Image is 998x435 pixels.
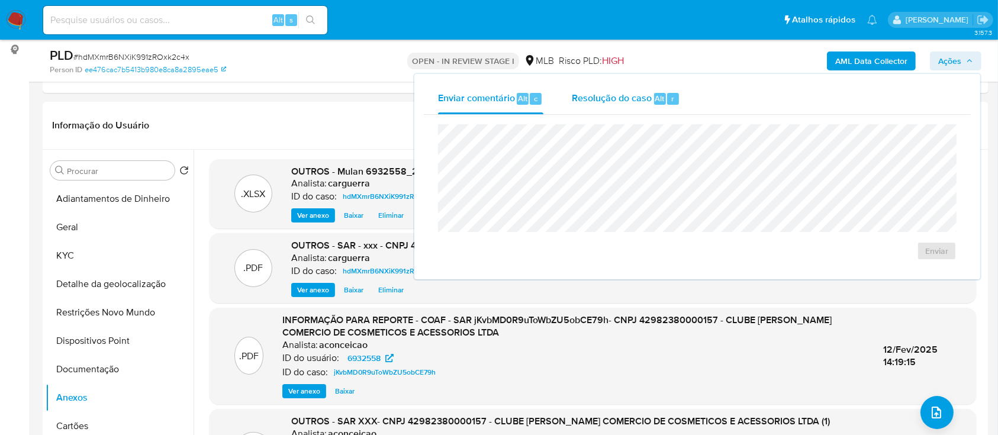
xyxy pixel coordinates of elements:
p: ID do usuário: [282,352,339,364]
p: Analista: [282,339,318,351]
h6: aconceicao [319,339,368,351]
span: Enviar comentário [438,91,515,105]
p: carlos.guerra@mercadopago.com.br [906,14,973,25]
span: Alt [518,93,527,104]
span: # hdMXmrB6NXiK991zROxk2c4x [73,51,189,63]
span: Atalhos rápidos [792,14,855,26]
span: Resolução do caso [572,91,652,105]
button: upload-file [920,396,954,429]
button: Eliminar [372,208,410,223]
a: jKvbMD0R9uToWbZU5obCE79h [329,365,440,379]
span: Risco PLD: [559,54,624,67]
button: search-icon [298,12,323,28]
button: Baixar [338,283,369,297]
b: Person ID [50,65,82,75]
p: .PDF [244,262,263,275]
button: Procurar [55,166,65,175]
p: .PDF [239,350,259,363]
button: Ver anexo [291,208,335,223]
span: Ver anexo [297,210,329,221]
input: Pesquise usuários ou casos... [43,12,327,28]
span: Ações [938,51,961,70]
span: jKvbMD0R9uToWbZU5obCE79h [334,365,436,379]
a: hdMXmrB6NXiK991zROxk2c4x [338,264,447,278]
span: Baixar [344,284,363,296]
button: Baixar [329,384,360,398]
span: r [671,93,674,104]
span: s [289,14,293,25]
button: Geral [46,213,194,241]
b: AML Data Collector [835,51,907,70]
button: Restrições Novo Mundo [46,298,194,327]
h1: Informação do Usuário [52,120,149,131]
span: Alt [655,93,665,104]
input: Procurar [67,166,170,176]
span: Baixar [344,210,363,221]
a: Notificações [867,15,877,25]
span: Baixar [335,385,355,397]
p: OPEN - IN REVIEW STAGE I [407,53,519,69]
span: HIGH [602,54,624,67]
a: ee476cac7b5413b980e8ca8a2895eae5 [85,65,226,75]
button: Documentação [46,355,194,384]
span: OUTROS - Mulan 6932558_2025_09_05_11_54_35 [291,165,516,178]
p: ID do caso: [291,191,337,202]
button: Retornar ao pedido padrão [179,166,189,179]
span: Eliminar [378,210,404,221]
button: Adiantamentos de Dinheiro [46,185,194,213]
span: Alt [273,14,283,25]
button: AML Data Collector [827,51,916,70]
p: ID do caso: [291,265,337,277]
button: Ver anexo [291,283,335,297]
span: c [534,93,537,104]
button: Eliminar [372,283,410,297]
button: Dispositivos Point [46,327,194,355]
p: Analista: [291,178,327,189]
h6: carguerra [328,178,370,189]
span: 6932558 [347,351,381,365]
a: hdMXmrB6NXiK991zROxk2c4x [338,189,447,204]
span: OUTROS - SAR - xxx - CNPJ 42982380000157 - CLUBE [PERSON_NAME] COMERCIO DE COSMETICOS E ACESSORIO... [291,239,822,252]
button: Ações [930,51,981,70]
div: MLB [524,54,554,67]
h6: carguerra [328,252,370,264]
span: hdMXmrB6NXiK991zROxk2c4x [343,264,442,278]
p: .XLSX [242,188,266,201]
span: 12/Fev/2025 14:19:15 [884,343,938,369]
span: Ver anexo [297,284,329,296]
span: hdMXmrB6NXiK991zROxk2c4x [343,189,442,204]
span: INFORMAÇÃO PARA REPORTE - COAF - SAR jKvbMD0R9uToWbZU5obCE79h- CNPJ 42982380000157 - CLUBE [PERSO... [282,313,832,340]
button: Anexos [46,384,194,412]
button: KYC [46,241,194,270]
button: Baixar [338,208,369,223]
b: PLD [50,46,73,65]
button: Ver anexo [282,384,326,398]
p: Analista: [291,252,327,264]
p: ID do caso: [282,366,328,378]
span: Eliminar [378,284,404,296]
span: OUTROS - SAR XXX- CNPJ 42982380000157 - CLUBE [PERSON_NAME] COMERCIO DE COSMETICOS E ACESSORIOS L... [291,414,830,428]
a: 6932558 [340,351,401,365]
span: Ver anexo [288,385,320,397]
a: Sair [977,14,989,26]
button: Detalhe da geolocalização [46,270,194,298]
span: 3.157.3 [974,28,992,37]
